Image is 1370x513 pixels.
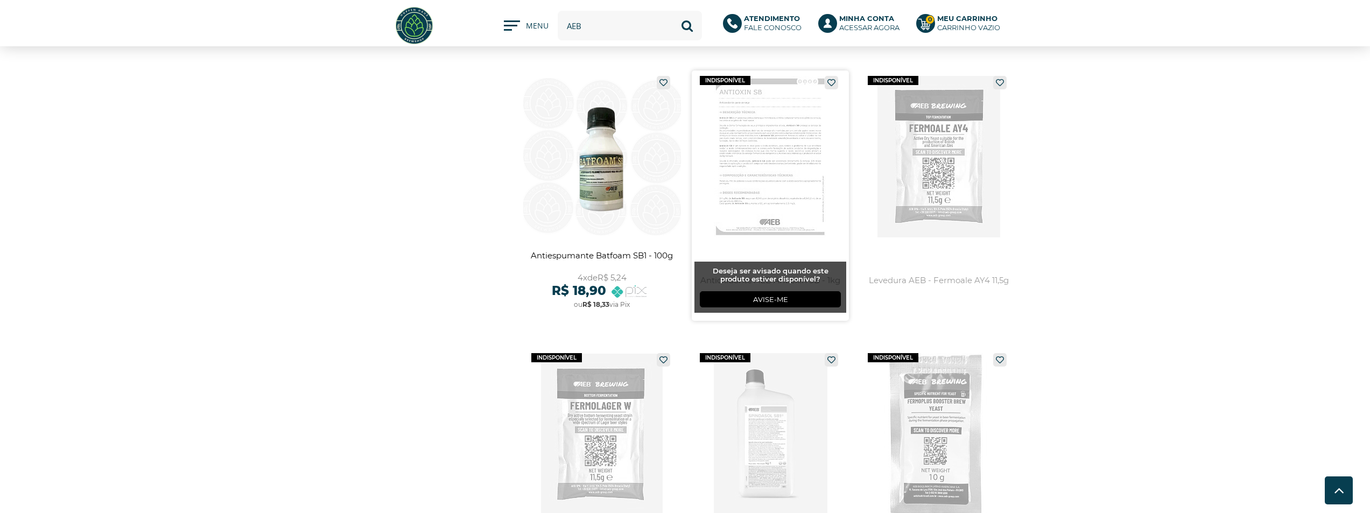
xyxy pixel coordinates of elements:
strong: 0 [925,15,935,24]
button: Buscar [672,11,702,40]
b: Meu Carrinho [937,14,997,23]
span: indisponível [868,76,918,85]
p: Fale conosco [744,14,802,32]
span: MENU [526,20,547,37]
a: Levedura AEB - Fermoale AY4 11,5g [860,71,1017,321]
b: Atendimento [744,14,800,23]
span: indisponível [700,353,750,362]
p: Acessar agora [839,14,900,32]
a: Avise-me [700,291,841,307]
a: Antioxidante AEB Antioxin SB - 1kg [692,71,849,321]
input: Digite o que você procura [558,11,702,40]
b: Minha Conta [839,14,894,23]
button: MENU [504,20,547,31]
a: Antiespumante Batfoam SB1 - 100g [523,71,681,321]
span: indisponível [531,353,582,362]
a: Minha ContaAcessar agora [818,14,905,38]
a: AtendimentoFale conosco [723,14,807,38]
div: Carrinho Vazio [937,23,1000,32]
span: indisponível [868,353,918,362]
img: Hopfen Haus BrewShop [394,5,434,46]
span: indisponível [700,76,750,85]
span: Deseja ser avisado quando este produto estiver disponível? [713,266,828,283]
